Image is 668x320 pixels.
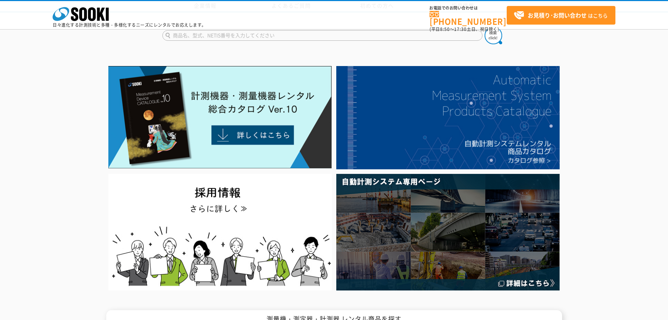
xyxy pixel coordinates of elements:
[53,23,206,27] p: 日々進化する計測技術と多種・多様化するニーズにレンタルでお応えします。
[162,30,483,41] input: 商品名、型式、NETIS番号を入力してください
[514,10,608,21] span: はこちら
[430,11,507,25] a: [PHONE_NUMBER]
[108,174,332,290] img: SOOKI recruit
[454,26,467,32] span: 17:30
[440,26,450,32] span: 8:50
[430,6,507,10] span: お電話でのお問い合わせは
[507,6,615,25] a: お見積り･お問い合わせはこちら
[108,66,332,169] img: Catalog Ver10
[336,174,560,290] img: 自動計測システム専用ページ
[485,27,502,44] img: btn_search.png
[430,26,499,32] span: (平日 ～ 土日、祝日除く)
[528,11,587,19] strong: お見積り･お問い合わせ
[336,66,560,169] img: 自動計測システムカタログ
